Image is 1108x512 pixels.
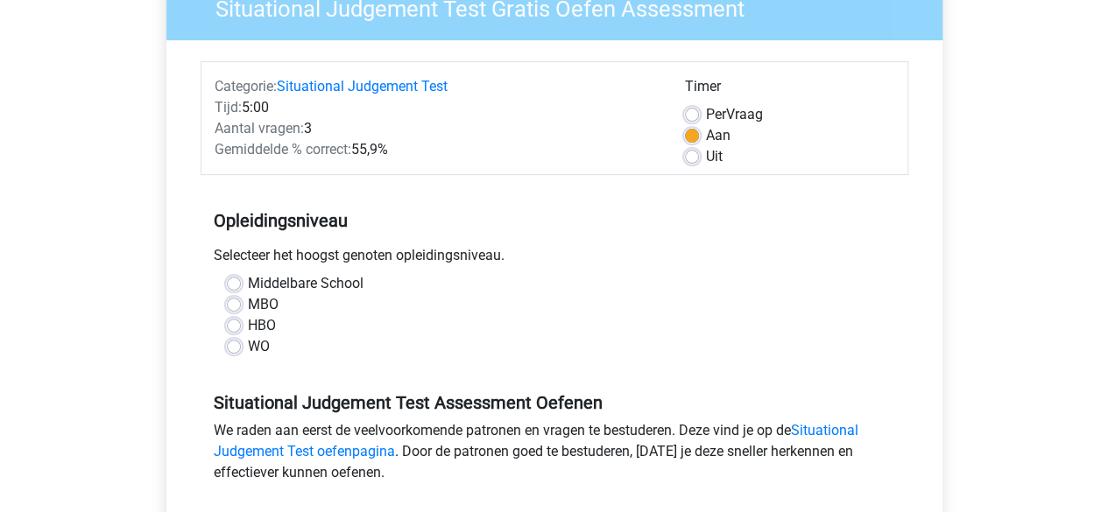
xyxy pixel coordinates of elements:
[201,420,908,490] div: We raden aan eerst de veelvoorkomende patronen en vragen te bestuderen. Deze vind je op de . Door...
[215,120,304,137] span: Aantal vragen:
[201,97,672,118] div: 5:00
[215,141,351,158] span: Gemiddelde % correct:
[277,78,448,95] a: Situational Judgement Test
[706,106,726,123] span: Per
[214,392,895,413] h5: Situational Judgement Test Assessment Oefenen
[201,139,672,160] div: 55,9%
[215,78,277,95] span: Categorie:
[706,104,763,125] label: Vraag
[248,315,276,336] label: HBO
[248,273,363,294] label: Middelbare School
[706,146,723,167] label: Uit
[214,203,895,238] h5: Opleidingsniveau
[215,99,242,116] span: Tijd:
[248,336,270,357] label: WO
[685,76,894,104] div: Timer
[201,118,672,139] div: 3
[201,245,908,273] div: Selecteer het hoogst genoten opleidingsniveau.
[706,125,730,146] label: Aan
[248,294,279,315] label: MBO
